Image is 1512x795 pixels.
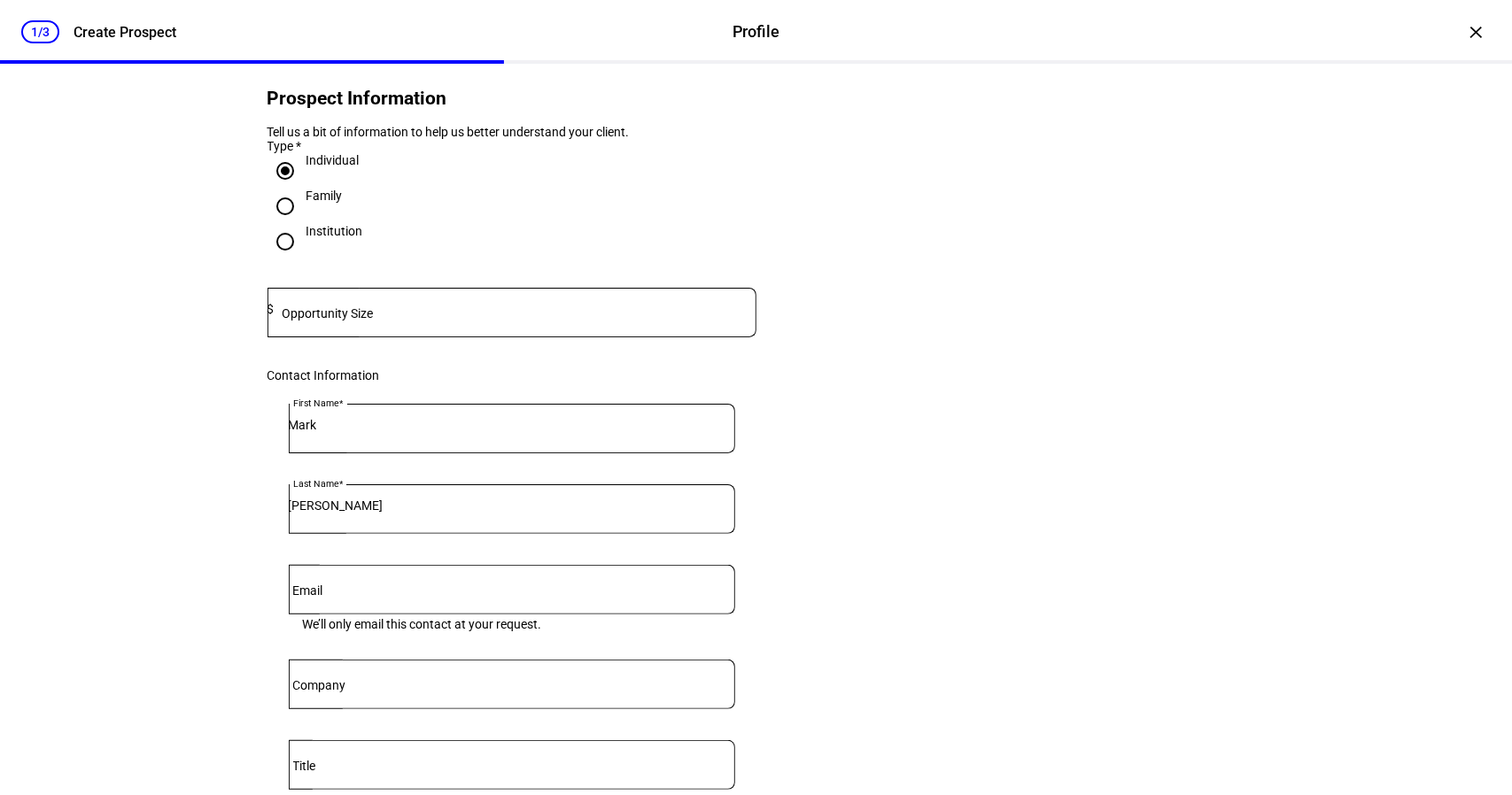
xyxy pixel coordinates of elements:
mat-label: Email [293,583,323,598]
div: Profile [733,20,779,43]
mat-label: Company [293,678,346,692]
div: Individual [306,153,360,167]
div: Institution [306,224,363,238]
div: Family [306,189,343,203]
mat-label: Opportunity Size [282,306,373,320]
div: Type * [268,139,756,153]
div: Tell us a bit of information to help us better understand your client. [268,125,756,139]
h2: Prospect Information [268,88,756,109]
span: $ [268,302,275,316]
div: × [1462,18,1491,46]
div: Contact Information [268,368,756,382]
mat-label: Title [293,759,316,773]
div: Create Prospect [74,24,176,41]
mat-label: First Name [293,397,338,408]
div: 1/3 [21,20,59,43]
mat-hint: We’ll only email this contact at your request. [303,614,542,631]
mat-label: Last Name [293,478,338,489]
